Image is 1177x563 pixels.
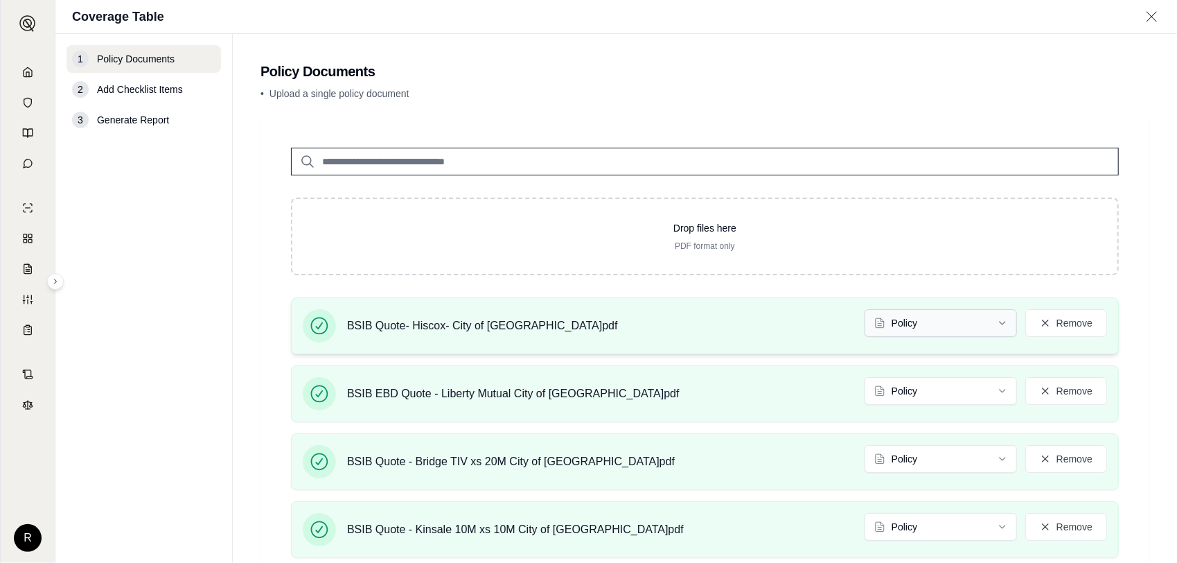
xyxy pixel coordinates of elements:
[72,81,89,98] div: 2
[47,273,64,290] button: Expand sidebar
[347,453,675,470] span: BSIB Quote - Bridge TIV xs 20M City of [GEOGRAPHIC_DATA]pdf
[260,88,264,99] span: •
[14,524,42,552] div: R
[315,221,1095,235] p: Drop files here
[72,112,89,128] div: 3
[9,150,46,177] a: Chat
[97,113,169,127] span: Generate Report
[19,15,36,32] img: Expand sidebar
[9,316,46,344] a: Coverage Table
[9,391,46,419] a: Legal Search Engine
[1025,445,1107,473] button: Remove
[9,89,46,116] a: Documents Vault
[269,88,409,99] span: Upload a single policy document
[347,318,618,334] span: BSIB Quote- Hiscox- City of [GEOGRAPHIC_DATA]pdf
[1025,513,1107,541] button: Remove
[347,386,680,402] span: BSIB EBD Quote - Liberty Mutual City of [GEOGRAPHIC_DATA]pdf
[9,58,46,86] a: Home
[9,119,46,147] a: Prompt Library
[1025,309,1107,337] button: Remove
[9,225,46,252] a: Policy Comparisons
[347,521,684,538] span: BSIB Quote - Kinsale 10M xs 10M City of [GEOGRAPHIC_DATA]pdf
[9,286,46,313] a: Custom Report
[9,255,46,283] a: Claim Coverage
[9,194,46,222] a: Single Policy
[14,10,42,37] button: Expand sidebar
[1025,377,1107,405] button: Remove
[72,7,164,26] h1: Coverage Table
[9,361,46,388] a: Contract Analysis
[97,83,183,96] span: Add Checklist Items
[72,51,89,67] div: 1
[97,52,175,66] span: Policy Documents
[315,241,1095,252] p: PDF format only
[260,62,1149,81] h2: Policy Documents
